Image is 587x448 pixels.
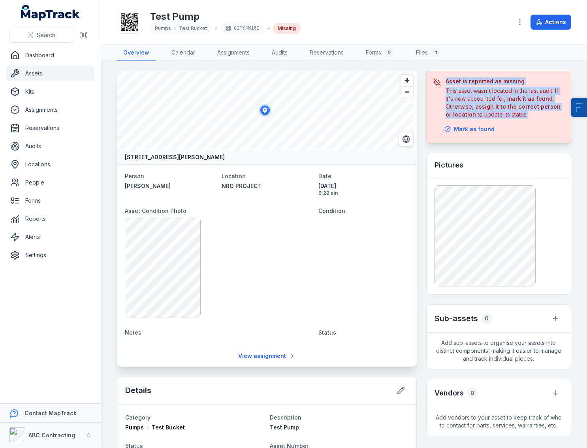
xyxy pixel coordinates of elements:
[37,31,55,39] span: Search
[117,45,156,61] a: Overview
[427,333,571,369] span: Add sub-assets to organise your assets into distinct components, making it easier to manage and t...
[165,45,201,61] a: Calendar
[318,182,409,196] time: 27/08/2025, 9:22:40 am
[318,173,331,179] span: Date
[399,132,414,147] button: Switch to Satellite View
[220,23,264,34] div: CITYFM160
[125,173,144,179] span: Person
[222,183,262,189] span: NRG PROJECT
[273,23,301,34] div: Missing
[233,348,301,363] a: View assignment
[410,45,447,61] a: Files1
[446,103,561,118] strong: assign it to the correct person or location
[125,329,141,336] span: Notes
[401,75,413,86] button: Zoom in
[117,71,413,150] canvas: Map
[6,102,94,118] a: Assignments
[179,25,207,32] span: Test Bucket
[318,190,409,196] span: 9:22 am
[401,86,413,98] button: Zoom out
[6,247,94,263] a: Settings
[265,45,294,61] a: Audits
[435,313,478,324] h2: Sub-assets
[6,211,94,227] a: Reports
[125,182,215,190] a: [PERSON_NAME]
[125,207,186,214] span: Asset Condition Photo
[318,207,345,214] span: Condition
[6,120,94,136] a: Reservations
[125,424,144,431] span: Pumps
[28,432,75,439] strong: ABC Contracting
[125,153,225,161] strong: [STREET_ADDRESS][PERSON_NAME]
[6,138,94,154] a: Audits
[152,424,185,431] span: Test Bucket
[21,5,80,21] a: MapTrack
[446,77,564,85] h3: Asset is reported as missing
[318,182,409,190] span: [DATE]
[222,182,312,190] a: NRG PROJECT
[125,414,151,421] span: Category
[6,193,94,209] a: Forms
[439,122,500,137] button: Mark as found
[9,28,73,43] button: Search
[431,48,440,57] div: 1
[481,313,492,324] div: 0
[6,229,94,245] a: Alerts
[211,45,256,61] a: Assignments
[384,48,394,57] div: 0
[6,47,94,63] a: Dashboard
[467,388,478,399] div: 0
[222,173,246,179] span: Location
[125,385,151,396] h2: Details
[531,15,571,30] button: Actions
[427,407,571,436] span: Add vendors to your asset to keep track of who to contact for parts, services, warranties, etc.
[150,10,301,23] h1: Test Pump
[6,156,94,172] a: Locations
[435,388,464,399] h3: Vendors
[6,175,94,190] a: People
[155,25,171,32] span: Pumps
[359,45,400,61] a: Forms0
[270,414,301,421] span: Description
[303,45,350,61] a: Reservations
[446,87,564,119] div: This asset wasn't located in the last audit. If it's now accounted for, . Otherwise, to update it...
[507,95,553,102] strong: mark it as found
[6,84,94,100] a: Kits
[6,66,94,81] a: Assets
[435,160,463,171] h3: Pictures
[318,329,336,336] span: Status
[270,424,299,431] span: Test Pump
[24,410,77,416] strong: Contact MapTrack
